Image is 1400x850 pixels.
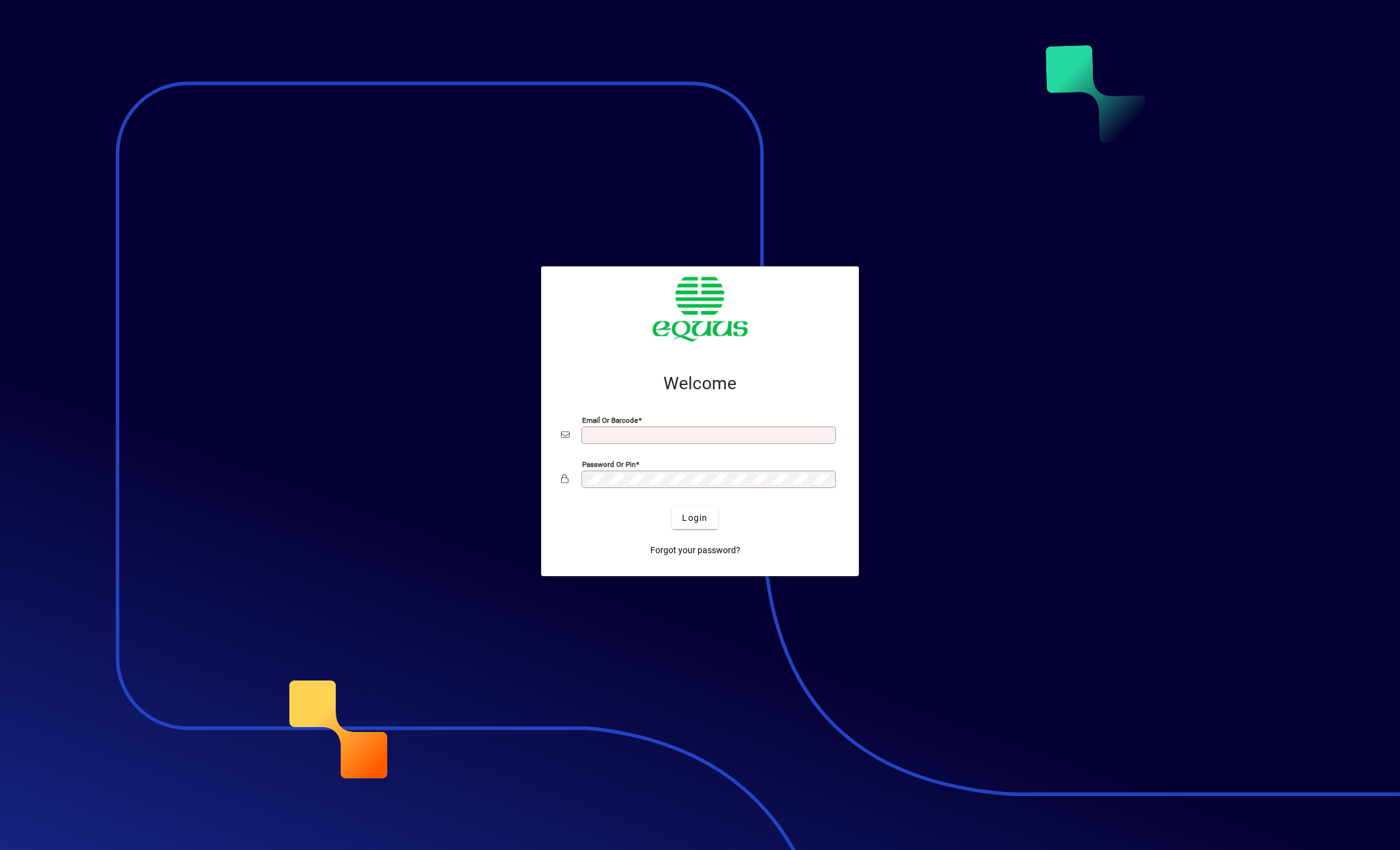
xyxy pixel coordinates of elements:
span: Forgot your password? [650,544,740,557]
h2: Welcome [561,373,839,394]
mat-label: Email or Barcode [582,416,638,425]
button: Login [672,507,717,529]
a: Forgot your password? [645,539,745,561]
span: Login [682,512,707,525]
mat-label: Password or Pin [582,460,635,469]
